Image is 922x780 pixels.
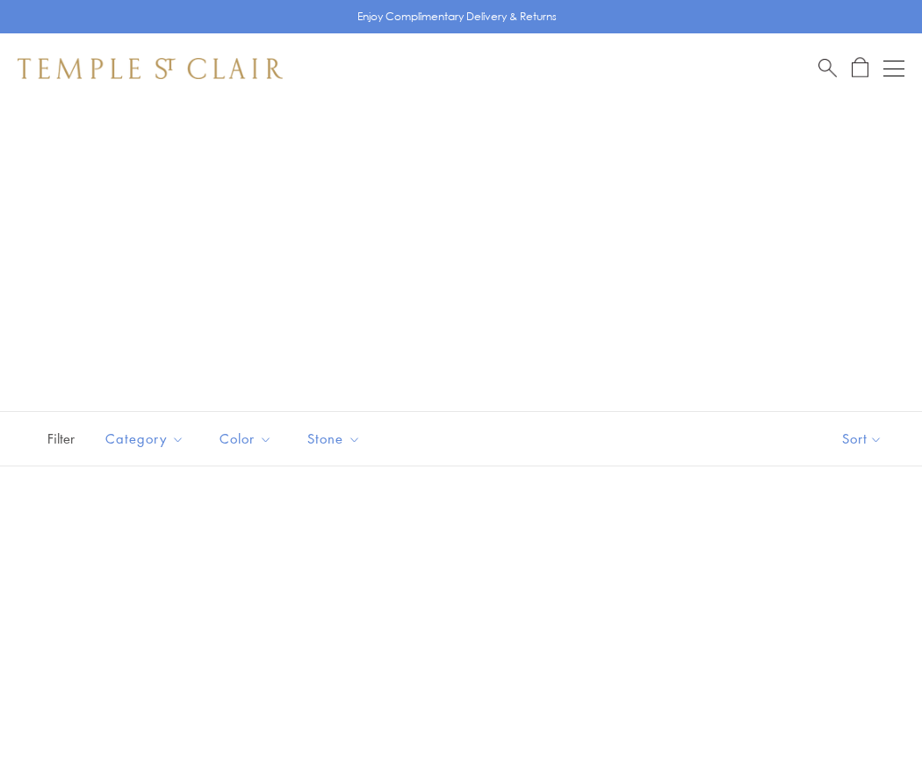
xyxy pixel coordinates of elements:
[92,419,198,459] button: Category
[299,428,374,450] span: Stone
[883,58,904,79] button: Open navigation
[206,419,285,459] button: Color
[803,412,922,466] button: Show sort by
[852,57,868,79] a: Open Shopping Bag
[294,419,374,459] button: Stone
[97,428,198,450] span: Category
[211,428,285,450] span: Color
[818,57,837,79] a: Search
[18,58,283,79] img: Temple St. Clair
[357,8,557,25] p: Enjoy Complimentary Delivery & Returns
